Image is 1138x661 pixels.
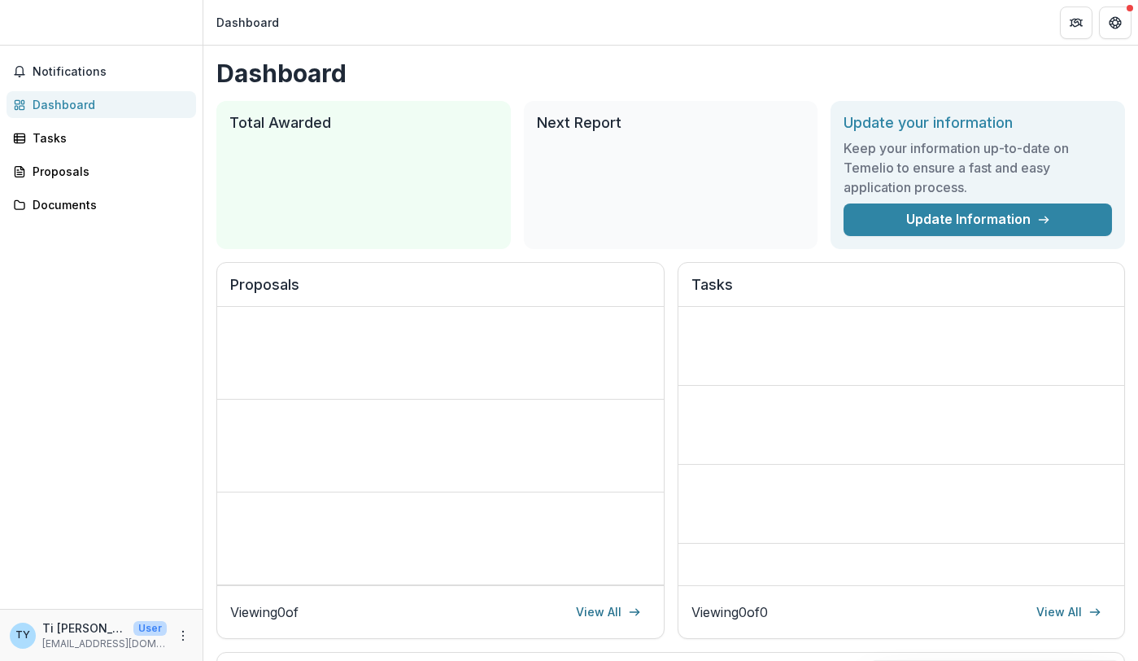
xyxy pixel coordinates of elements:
button: Partners [1060,7,1092,39]
div: Tasks [33,129,183,147]
a: Update Information [844,204,1112,236]
p: [EMAIL_ADDRESS][DOMAIN_NAME] [42,637,167,651]
h2: Total Awarded [229,114,498,132]
div: Proposals [33,163,183,180]
button: Notifications [7,59,196,85]
a: Dashboard [7,91,196,118]
nav: breadcrumb [210,11,286,34]
h1: Dashboard [216,59,1125,88]
span: Notifications [33,65,190,79]
div: Dashboard [33,96,183,113]
p: Ti [PERSON_NAME] Yahoo [42,619,127,637]
h2: Next Report [537,114,805,132]
a: Proposals [7,158,196,185]
h2: Tasks [691,276,1112,307]
h2: Proposals [230,276,651,307]
button: More [173,626,193,646]
h2: Update your information [844,114,1112,132]
div: Documents [33,196,183,213]
a: View All [1027,599,1111,625]
a: Documents [7,191,196,218]
h3: Keep your information up-to-date on Temelio to ensure a fast and easy application process. [844,138,1112,197]
p: User [133,621,167,636]
p: Viewing 0 of 0 [691,602,768,622]
div: Ti Wilhelm Yahoo [15,630,30,641]
button: Get Help [1099,7,1131,39]
a: View All [566,599,651,625]
p: Viewing 0 of [230,602,299,622]
a: Tasks [7,125,196,151]
div: Dashboard [216,14,279,31]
